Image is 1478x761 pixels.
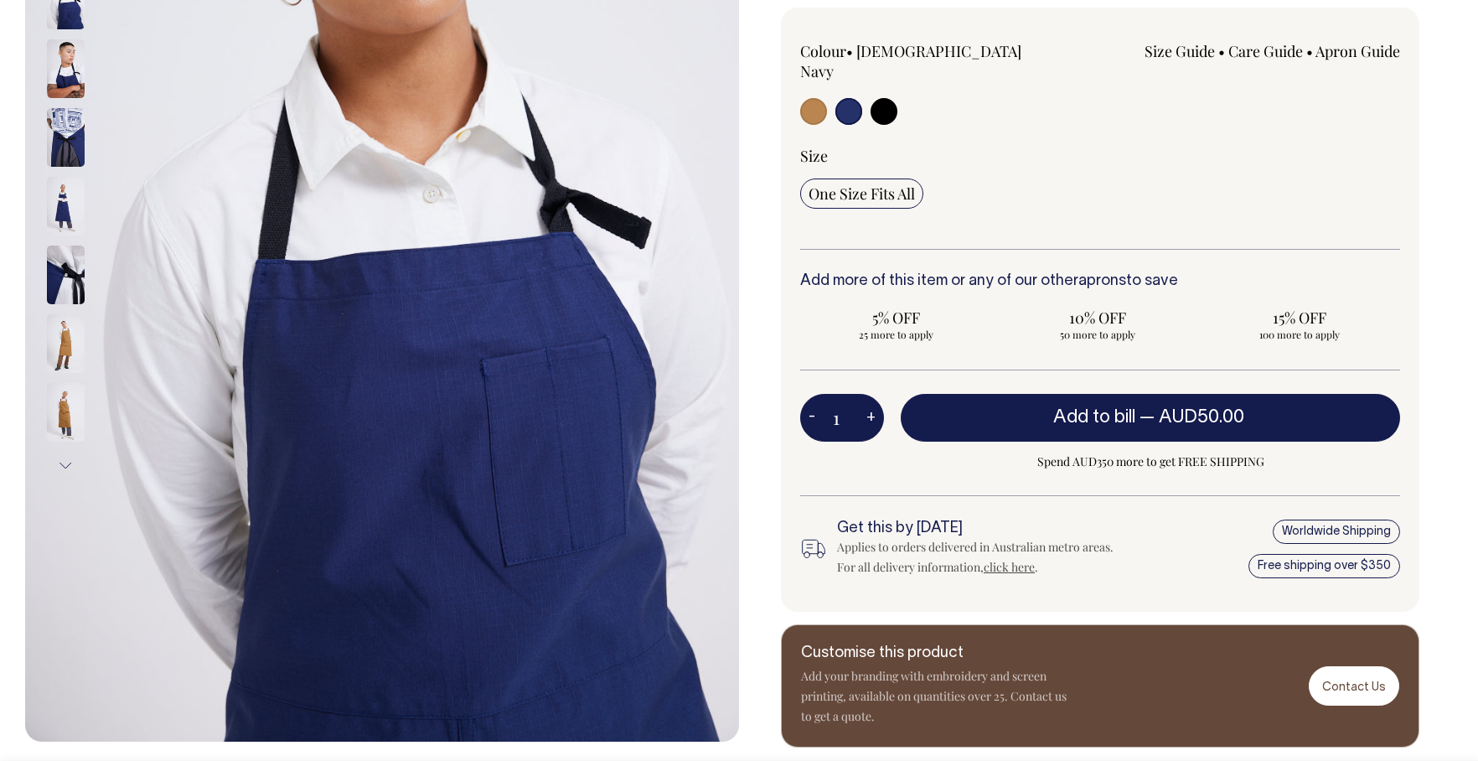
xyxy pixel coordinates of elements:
[47,246,85,304] img: french-navy
[1228,41,1303,61] a: Care Guide
[1140,409,1248,426] span: —
[800,303,992,346] input: 5% OFF 25 more to apply
[47,177,85,236] img: french-navy
[1145,41,1215,61] a: Size Guide
[1212,328,1387,341] span: 100 more to apply
[800,146,1400,166] div: Size
[901,452,1400,472] span: Spend AUD350 more to get FREE SHIPPING
[1203,303,1395,346] input: 15% OFF 100 more to apply
[809,184,915,204] span: One Size Fits All
[1078,274,1126,288] a: aprons
[800,41,1021,81] label: [DEMOGRAPHIC_DATA] Navy
[1306,41,1313,61] span: •
[1010,308,1186,328] span: 10% OFF
[858,401,884,435] button: +
[47,383,85,442] img: garam-masala
[801,666,1069,727] p: Add your branding with embroidery and screen printing, available on quantities over 25. Contact u...
[800,273,1400,290] h6: Add more of this item or any of our other to save
[47,39,85,98] img: french-navy
[1212,308,1387,328] span: 15% OFF
[1309,666,1399,706] a: Contact Us
[984,559,1035,575] a: click here
[809,308,984,328] span: 5% OFF
[800,179,923,209] input: One Size Fits All
[800,41,1040,81] div: Colour
[1315,41,1400,61] a: Apron Guide
[53,447,78,484] button: Next
[837,537,1128,577] div: Applies to orders delivered in Australian metro areas. For all delivery information, .
[846,41,853,61] span: •
[47,314,85,373] img: garam-masala
[901,394,1400,441] button: Add to bill —AUD50.00
[801,645,1069,662] h6: Customise this product
[800,401,824,435] button: -
[47,108,85,167] img: french-navy
[1218,41,1225,61] span: •
[1053,409,1135,426] span: Add to bill
[1159,409,1244,426] span: AUD50.00
[809,328,984,341] span: 25 more to apply
[837,520,1128,537] h6: Get this by [DATE]
[1002,303,1194,346] input: 10% OFF 50 more to apply
[1010,328,1186,341] span: 50 more to apply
